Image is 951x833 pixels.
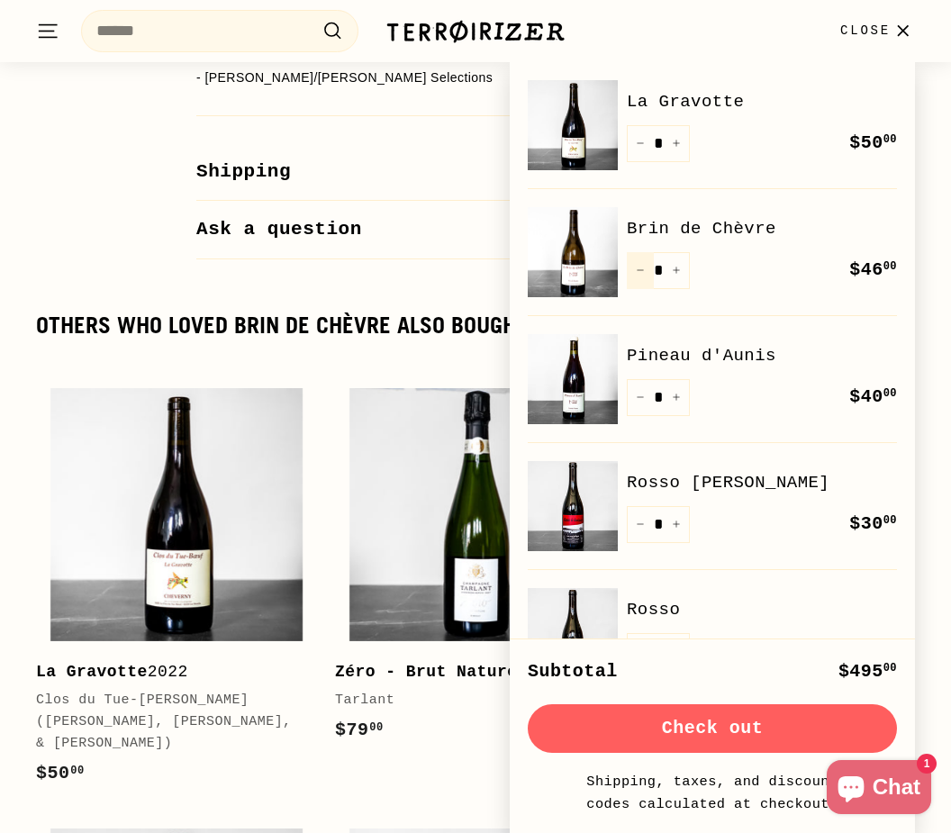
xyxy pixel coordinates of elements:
[70,765,84,777] sup: 00
[883,514,897,527] sup: 00
[36,659,299,685] div: 2022
[528,334,618,424] img: Pineau d'Aunis
[663,125,690,162] button: Increase item quantity by one
[883,133,897,146] sup: 00
[196,201,755,259] button: Ask a question
[335,720,384,740] span: $79
[335,690,598,711] div: Tarlant
[849,259,897,280] span: $46
[627,215,897,242] a: Brin de Chèvre
[627,88,897,115] a: La Gravotte
[849,132,897,153] span: $50
[663,252,690,289] button: Increase item quantity by one
[883,260,897,273] sup: 00
[883,387,897,400] sup: 00
[528,657,618,686] div: Subtotal
[883,662,897,675] sup: 00
[36,375,317,806] a: La Gravotte2022Clos du Tue-[PERSON_NAME] ([PERSON_NAME], [PERSON_NAME], & [PERSON_NAME])
[627,342,897,369] a: Pineau d'Aunis
[36,313,915,339] div: Others who loved Brin de Chèvre also bought
[627,506,654,543] button: Reduce item quantity by one
[627,633,654,670] button: Reduce item quantity by one
[849,386,897,407] span: $40
[663,379,690,416] button: Increase item quantity by one
[627,125,654,162] button: Reduce item quantity by one
[627,252,654,289] button: Reduce item quantity by one
[36,663,148,681] b: La Gravotte
[335,375,616,763] a: Zéro - Brut Nature Tarlant
[528,461,618,551] img: Rosso di Gaetano
[369,721,383,734] sup: 00
[627,469,897,496] a: Rosso [PERSON_NAME]
[528,588,618,678] img: Rosso
[196,143,755,202] button: Shipping
[36,690,299,755] div: Clos du Tue-[PERSON_NAME] ([PERSON_NAME], [PERSON_NAME], & [PERSON_NAME])
[840,21,891,41] span: Close
[528,704,897,753] button: Check out
[196,68,755,87] p: - [PERSON_NAME]/[PERSON_NAME] Selections
[663,506,690,543] button: Increase item quantity by one
[627,379,654,416] button: Reduce item quantity by one
[821,760,937,819] inbox-online-store-chat: Shopify online store chat
[849,513,897,534] span: $30
[36,763,85,783] span: $50
[528,80,618,170] img: La Gravotte
[627,596,897,623] a: Rosso
[829,5,926,58] button: Close
[663,633,690,670] button: Increase item quantity by one
[335,663,518,681] b: Zéro - Brut Nature
[838,657,897,686] div: $495
[528,207,618,297] img: Brin de Chèvre
[582,771,843,815] small: Shipping, taxes, and discount codes calculated at checkout.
